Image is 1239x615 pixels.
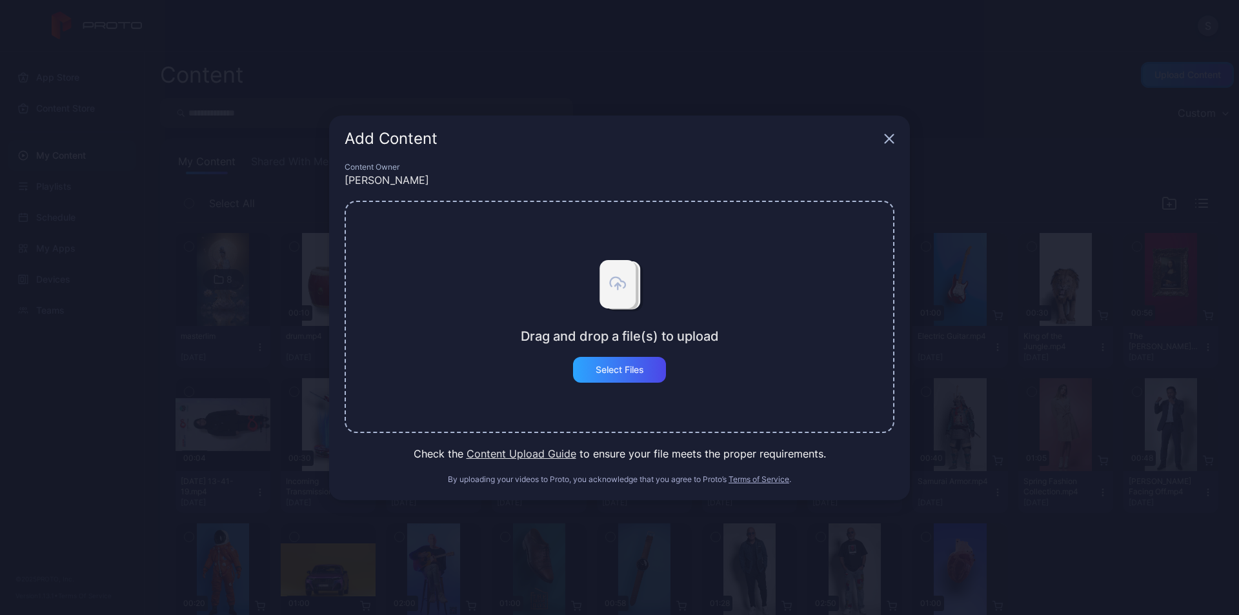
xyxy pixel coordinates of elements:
button: Terms of Service [729,474,789,485]
button: Select Files [573,357,666,383]
button: Content Upload Guide [467,446,576,461]
div: [PERSON_NAME] [345,172,894,188]
div: Add Content [345,131,879,146]
div: By uploading your videos to Proto, you acknowledge that you agree to Proto’s . [345,474,894,485]
div: Drag and drop a file(s) to upload [521,328,719,344]
div: Content Owner [345,162,894,172]
div: Select Files [596,365,644,375]
div: Check the to ensure your file meets the proper requirements. [345,446,894,461]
